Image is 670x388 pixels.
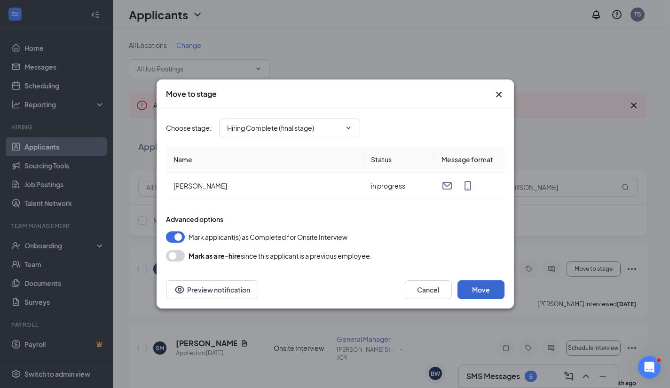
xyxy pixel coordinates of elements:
span: [PERSON_NAME] [173,182,227,190]
td: in progress [363,173,434,199]
div: since this applicant is a previous employee. [189,250,372,261]
svg: MobileSms [462,180,473,191]
h3: Move to stage [166,89,217,99]
button: Close [493,89,504,100]
th: Message format [434,147,504,173]
button: Preview notificationEye [166,280,258,299]
th: Status [363,147,434,173]
span: Mark applicant(s) as Completed for Onsite Interview [189,231,347,243]
svg: Cross [493,89,504,100]
span: Choose stage : [166,123,212,133]
svg: Eye [174,284,185,295]
b: Mark as a re-hire [189,252,241,260]
div: Advanced options [166,214,504,224]
th: Name [166,147,363,173]
button: Move [457,280,504,299]
svg: Email [441,180,453,191]
button: Cancel [405,280,452,299]
svg: ChevronDown [345,124,352,132]
iframe: Intercom live chat [638,356,661,379]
